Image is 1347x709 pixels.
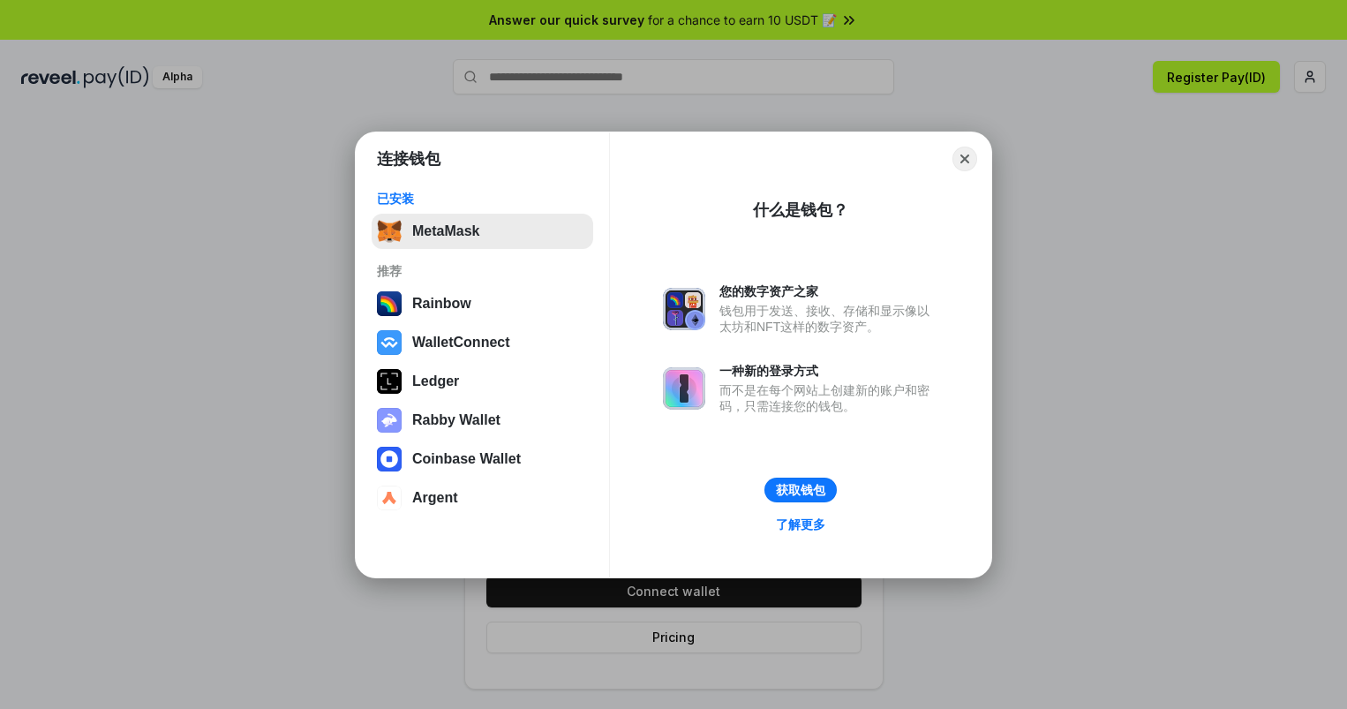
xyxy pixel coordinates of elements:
button: 获取钱包 [764,478,837,502]
div: 了解更多 [776,517,825,532]
h1: 连接钱包 [377,148,440,170]
div: WalletConnect [412,335,510,351]
div: 什么是钱包？ [753,200,848,221]
div: 一种新的登录方式 [719,363,938,379]
div: MetaMask [412,223,479,239]
button: Rainbow [372,286,593,321]
div: Rainbow [412,296,471,312]
img: svg+xml,%3Csvg%20width%3D%22120%22%20height%3D%22120%22%20viewBox%3D%220%200%20120%20120%22%20fil... [377,291,402,316]
button: WalletConnect [372,325,593,360]
button: Rabby Wallet [372,403,593,438]
img: svg+xml,%3Csvg%20xmlns%3D%22http%3A%2F%2Fwww.w3.org%2F2000%2Fsvg%22%20width%3D%2228%22%20height%3... [377,369,402,394]
div: 钱包用于发送、接收、存储和显示像以太坊和NFT这样的数字资产。 [719,303,938,335]
div: 您的数字资产之家 [719,283,938,299]
img: svg+xml,%3Csvg%20xmlns%3D%22http%3A%2F%2Fwww.w3.org%2F2000%2Fsvg%22%20fill%3D%22none%22%20viewBox... [377,408,402,433]
img: svg+xml,%3Csvg%20width%3D%2228%22%20height%3D%2228%22%20viewBox%3D%220%200%2028%2028%22%20fill%3D... [377,447,402,471]
img: svg+xml,%3Csvg%20width%3D%2228%22%20height%3D%2228%22%20viewBox%3D%220%200%2028%2028%22%20fill%3D... [377,330,402,355]
div: Coinbase Wallet [412,451,521,467]
div: 获取钱包 [776,482,825,498]
button: Argent [372,480,593,516]
button: Ledger [372,364,593,399]
button: MetaMask [372,214,593,249]
a: 了解更多 [765,513,836,536]
div: 而不是在每个网站上创建新的账户和密码，只需连接您的钱包。 [719,382,938,414]
div: Ledger [412,373,459,389]
button: Close [952,147,977,171]
div: 已安装 [377,191,588,207]
div: Argent [412,490,458,506]
img: svg+xml,%3Csvg%20xmlns%3D%22http%3A%2F%2Fwww.w3.org%2F2000%2Fsvg%22%20fill%3D%22none%22%20viewBox... [663,288,705,330]
img: svg+xml,%3Csvg%20xmlns%3D%22http%3A%2F%2Fwww.w3.org%2F2000%2Fsvg%22%20fill%3D%22none%22%20viewBox... [663,367,705,410]
img: svg+xml,%3Csvg%20width%3D%2228%22%20height%3D%2228%22%20viewBox%3D%220%200%2028%2028%22%20fill%3D... [377,486,402,510]
button: Coinbase Wallet [372,441,593,477]
img: svg+xml,%3Csvg%20fill%3D%22none%22%20height%3D%2233%22%20viewBox%3D%220%200%2035%2033%22%20width%... [377,219,402,244]
div: Rabby Wallet [412,412,500,428]
div: 推荐 [377,263,588,279]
